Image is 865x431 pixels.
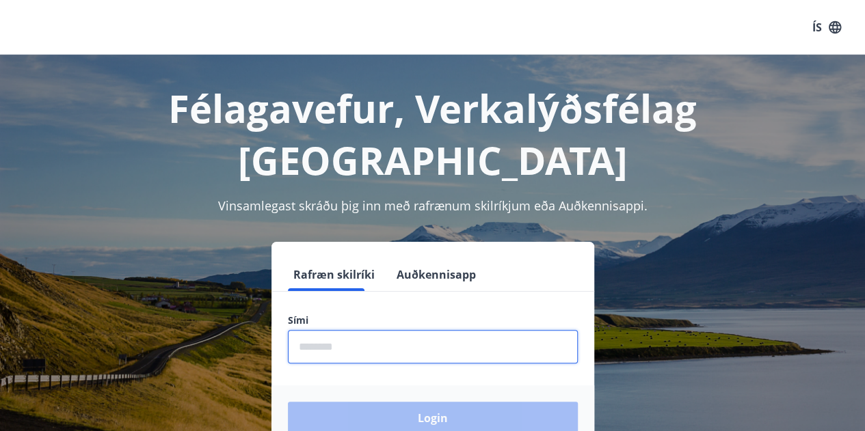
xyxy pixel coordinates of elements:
button: ÍS [805,15,849,40]
label: Sími [288,314,578,327]
h1: Félagavefur, Verkalýðsfélag [GEOGRAPHIC_DATA] [16,82,849,186]
button: Auðkennisapp [391,258,481,291]
button: Rafræn skilríki [288,258,380,291]
span: Vinsamlegast skráðu þig inn með rafrænum skilríkjum eða Auðkennisappi. [218,197,648,214]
